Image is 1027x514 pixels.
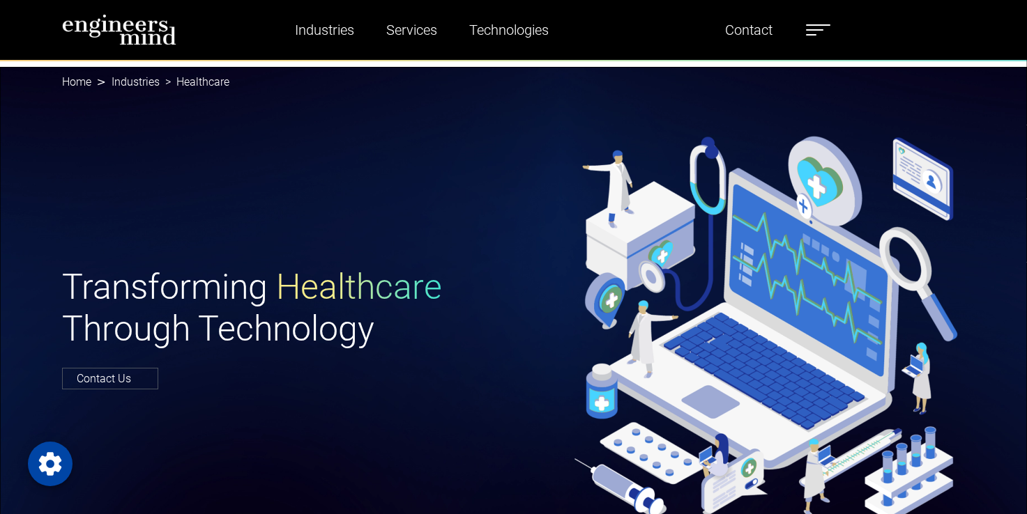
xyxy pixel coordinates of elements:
[720,14,778,46] a: Contact
[62,67,966,98] nav: breadcrumb
[62,14,177,45] img: logo
[464,14,554,46] a: Technologies
[112,75,160,88] a: Industries
[381,14,443,46] a: Services
[289,14,360,46] a: Industries
[160,74,229,91] li: Healthcare
[276,267,442,307] span: Healthcare
[62,75,91,88] a: Home
[62,368,158,389] a: Contact Us
[62,266,505,350] h1: Transforming Through Technology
